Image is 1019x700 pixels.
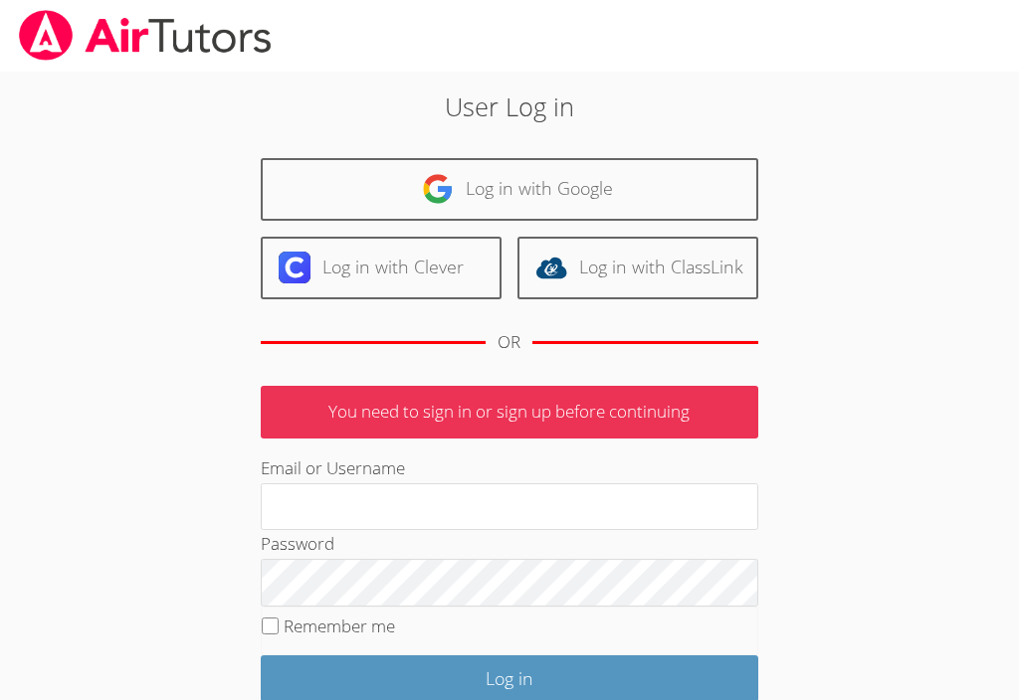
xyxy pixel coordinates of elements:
[142,87,876,125] h2: User Log in
[284,614,395,637] label: Remember me
[422,173,454,205] img: google-logo-50288ca7cdecda66e5e0955fdab243c47b7ad437acaf1139b6f446037453330a.svg
[535,252,567,283] img: classlink-logo-d6bb404cc1216ec64c9a2012d9dc4662098be43eaf13dc465df04b49fa7ab582.svg
[517,237,758,299] a: Log in with ClassLink
[261,158,758,221] a: Log in with Google
[261,237,502,299] a: Log in with Clever
[261,386,758,438] p: You need to sign in or sign up before continuing
[261,456,405,479] label: Email or Username
[261,532,334,555] label: Password
[17,10,274,61] img: airtutors_banner-c4298cdbf04f3fff15de1276eac7730deb9818008684d7c2e4769d2f7ddbe033.png
[279,252,310,283] img: clever-logo-6eab21bc6e7a338710f1a6ff85c0baf02591cd810cc4098c63d3a4b26e2feb20.svg
[498,328,520,357] div: OR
